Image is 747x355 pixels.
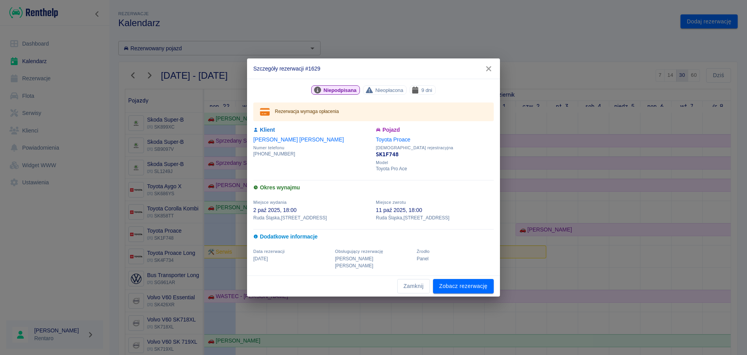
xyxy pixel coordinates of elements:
[376,160,494,165] span: Model
[417,249,430,254] span: Żrodło
[376,165,494,172] p: Toyota Pro Ace
[376,126,494,134] h6: Pojazd
[376,136,410,143] a: Toyota Proace
[253,200,287,205] span: Miejsce wydania
[253,184,494,192] h6: Okres wynajmu
[253,214,371,221] p: Ruda Śląska , [STREET_ADDRESS]
[275,105,339,119] div: Rezerwacja wymaga opłacenia
[253,233,494,241] h6: Dodatkowe informacje
[372,86,407,94] span: Nieopłacona
[376,206,494,214] p: 11 paź 2025, 18:00
[253,126,371,134] h6: Klient
[417,255,494,262] p: Panel
[247,58,500,79] h2: Szczegóły rezerwacji #1629
[253,136,344,143] a: [PERSON_NAME] [PERSON_NAME]
[253,150,371,157] p: [PHONE_NUMBER]
[253,145,371,150] span: Numer telefonu
[253,206,371,214] p: 2 paź 2025, 18:00
[335,255,412,269] p: [PERSON_NAME] [PERSON_NAME]
[433,279,494,293] a: Zobacz rezerwację
[253,255,330,262] p: [DATE]
[253,249,285,254] span: Data rezerwacji
[418,86,435,94] span: 9 dni
[397,279,430,293] button: Zamknij
[321,86,360,94] span: Niepodpisana
[335,249,383,254] span: Obsługujący rezerwację
[376,200,406,205] span: Miejsce zwrotu
[376,145,494,150] span: [DEMOGRAPHIC_DATA] rejestracyjna
[376,150,494,159] p: SK1F748
[376,214,494,221] p: Ruda Śląska , [STREET_ADDRESS]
